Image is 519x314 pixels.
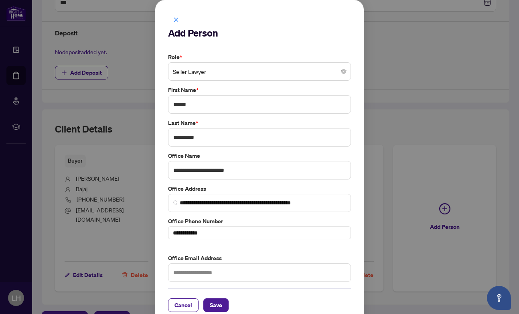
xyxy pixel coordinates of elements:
[168,217,351,226] label: Office Phone Number
[168,53,351,61] label: Role
[168,27,351,39] h2: Add Person
[210,299,222,312] span: Save
[203,298,229,312] button: Save
[168,151,351,160] label: Office Name
[168,118,351,127] label: Last Name
[168,254,351,263] label: Office Email Address
[173,200,178,205] img: search_icon
[168,184,351,193] label: Office Address
[341,69,346,74] span: close-circle
[168,86,351,94] label: First Name
[173,17,179,22] span: close
[487,286,511,310] button: Open asap
[168,298,199,312] button: Cancel
[173,64,346,79] span: Seller Lawyer
[174,299,192,312] span: Cancel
